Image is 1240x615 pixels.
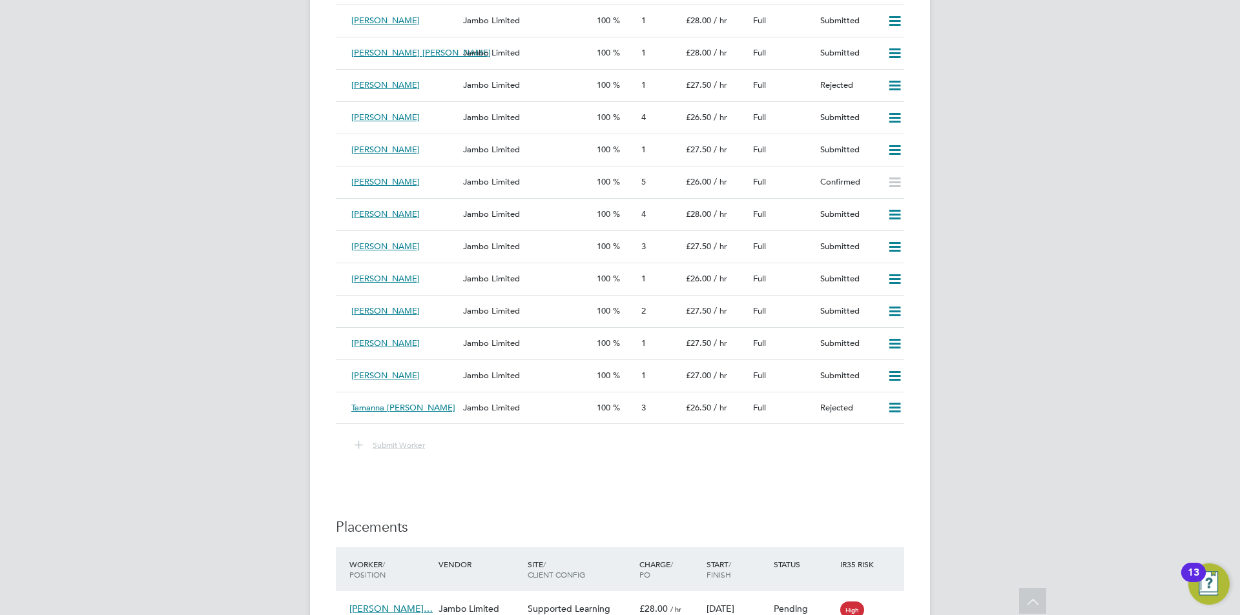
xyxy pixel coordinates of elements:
span: [PERSON_NAME] [PERSON_NAME] [351,47,491,58]
div: Submitted [815,333,882,354]
span: 100 [597,241,610,252]
span: 100 [597,15,610,26]
span: Full [753,47,766,58]
div: Submitted [815,139,882,161]
span: Jambo Limited [463,402,520,413]
span: / hr [714,273,727,284]
span: 100 [597,402,610,413]
span: [PERSON_NAME] [351,176,420,187]
span: 1 [641,47,646,58]
span: Full [753,176,766,187]
span: 5 [641,176,646,187]
span: £28.00 [686,208,711,219]
span: 100 [597,79,610,90]
span: 100 [597,305,610,316]
div: Submitted [815,301,882,322]
span: £27.50 [686,241,711,252]
span: 1 [641,370,646,381]
span: £26.50 [686,112,711,123]
span: 1 [641,273,646,284]
span: Jambo Limited [463,176,520,187]
span: Full [753,241,766,252]
span: / hr [714,112,727,123]
span: / hr [714,208,727,219]
span: £27.50 [686,338,711,348]
span: / hr [670,604,681,614]
span: / PO [639,559,673,580]
span: Full [753,402,766,413]
div: Submitted [815,204,882,225]
span: 4 [641,208,646,219]
div: Status [770,552,838,576]
span: Full [753,208,766,219]
a: [PERSON_NAME]…Learning Support Assistant (Outer)Jambo LimitedSupported Learning[GEOGRAPHIC_DATA]£... [346,596,904,607]
span: / hr [714,402,727,413]
div: 13 [1188,572,1199,589]
span: £26.00 [686,273,711,284]
div: Submitted [815,365,882,387]
span: Submit Worker [373,439,425,450]
span: Full [753,305,766,316]
div: Vendor [435,552,524,576]
span: / hr [714,241,727,252]
span: Full [753,112,766,123]
div: Submitted [815,268,882,290]
div: Confirmed [815,172,882,193]
span: Jambo Limited [463,112,520,123]
h3: Placements [336,518,904,537]
span: 1 [641,338,646,348]
span: £28.00 [686,15,711,26]
span: 100 [597,338,610,348]
span: Full [753,79,766,90]
span: £27.50 [686,305,711,316]
span: [PERSON_NAME] [351,370,420,381]
span: Supported Learning [528,603,610,614]
span: 2 [641,305,646,316]
span: [PERSON_NAME] [351,338,420,348]
span: Full [753,273,766,284]
span: [PERSON_NAME] [351,144,420,155]
span: / hr [714,176,727,187]
span: Full [753,338,766,348]
span: 1 [641,144,646,155]
span: / hr [714,338,727,348]
span: Jambo Limited [463,144,520,155]
span: / hr [714,79,727,90]
span: 100 [597,176,610,187]
span: [PERSON_NAME]… [349,603,433,614]
div: Submitted [815,43,882,64]
button: Submit Worker [346,437,435,454]
span: Jambo Limited [463,208,520,219]
span: / hr [714,47,727,58]
button: Open Resource Center, 13 new notifications [1188,563,1230,605]
span: / Position [349,559,386,580]
span: 3 [641,241,646,252]
span: Full [753,370,766,381]
span: / hr [714,144,727,155]
span: 100 [597,47,610,58]
span: £27.50 [686,79,711,90]
span: Jambo Limited [463,15,520,26]
span: 100 [597,273,610,284]
span: £27.50 [686,144,711,155]
span: 100 [597,144,610,155]
div: Submitted [815,107,882,128]
span: [PERSON_NAME] [351,112,420,123]
span: Full [753,15,766,26]
span: Jambo Limited [463,338,520,348]
div: Rejected [815,75,882,96]
span: [PERSON_NAME] [351,79,420,90]
span: 100 [597,208,610,219]
span: [PERSON_NAME] [351,273,420,284]
div: Charge [636,552,703,586]
div: Submitted [815,236,882,257]
div: Rejected [815,398,882,419]
span: / Client Config [528,559,585,580]
div: Start [703,552,770,586]
span: Jambo Limited [463,305,520,316]
span: / Finish [707,559,731,580]
div: Worker [346,552,435,586]
span: Jambo Limited [463,79,520,90]
span: [PERSON_NAME] [351,208,420,219]
span: 1 [641,15,646,26]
